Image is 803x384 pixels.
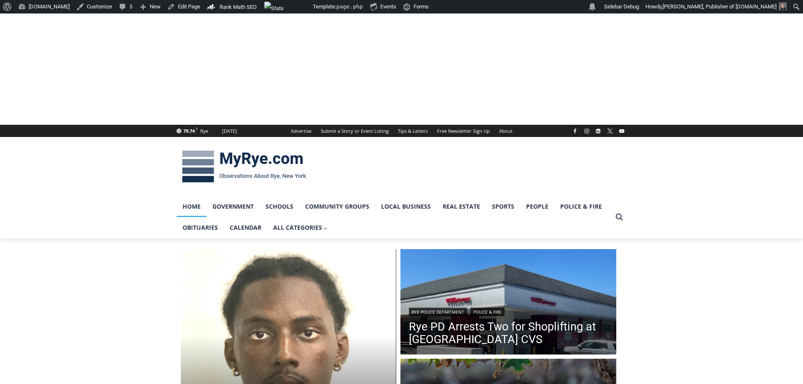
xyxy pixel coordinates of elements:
[432,125,494,137] a: Free Newsletter Sign Up
[273,223,328,232] span: All Categories
[486,196,520,217] a: Sports
[286,125,316,137] a: Advertise
[264,2,312,12] img: Views over 48 hours. Click for more Jetpack Stats.
[409,320,608,346] a: Rye PD Arrests Two for Shoplifting at [GEOGRAPHIC_DATA] CVS
[177,196,612,239] nav: Primary Navigation
[593,126,603,136] a: Linkedin
[554,196,608,217] a: Police & Fire
[617,126,627,136] a: YouTube
[336,3,363,10] span: page.php
[612,209,627,225] button: View Search Form
[582,126,592,136] a: Instagram
[520,196,554,217] a: People
[200,127,208,135] div: Rye
[177,196,207,217] a: Home
[177,217,224,238] a: Obituaries
[400,249,616,357] a: Read More Rye PD Arrests Two for Shoplifting at Boston Post Road CVS
[267,217,334,238] a: All Categories
[316,125,393,137] a: Submit a Story or Event Listing
[196,126,198,131] span: F
[393,125,432,137] a: Tips & Letters
[220,4,257,10] span: Rank Math SEO
[570,126,580,136] a: Facebook
[400,249,616,357] img: CVS edited MC Purchase St Downtown Rye #0002 2021-05-17 CVS Pharmacy Angle 2 IMG_0641
[605,126,615,136] a: X
[224,217,267,238] a: Calendar
[177,145,312,188] img: MyRye.com
[409,306,608,316] div: |
[663,3,776,10] span: [PERSON_NAME], Publisher of [DOMAIN_NAME]
[183,128,195,134] span: 79.74
[494,125,517,137] a: About
[437,196,486,217] a: Real Estate
[207,196,260,217] a: Government
[260,196,299,217] a: Schools
[299,196,375,217] a: Community Groups
[409,308,467,316] a: Rye Police Department
[286,125,517,137] nav: Secondary Navigation
[222,127,237,135] div: [DATE]
[470,308,505,316] a: Police & Fire
[375,196,437,217] a: Local Business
